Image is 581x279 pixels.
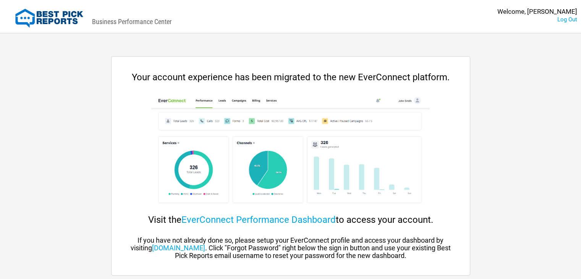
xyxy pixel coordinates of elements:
div: Your account experience has been migrated to the new EverConnect platform. [127,72,455,83]
a: EverConnect Performance Dashboard [181,214,336,225]
img: Best Pick Reports Logo [15,9,83,28]
div: If you have not already done so, please setup your EverConnect profile and access your dashboard ... [127,237,455,260]
div: Visit the to access your account. [127,214,455,225]
img: cp-dashboard.png [151,94,430,209]
a: [DOMAIN_NAME] [152,244,205,252]
a: Log Out [557,16,577,23]
div: Welcome, [PERSON_NAME] [497,8,577,16]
